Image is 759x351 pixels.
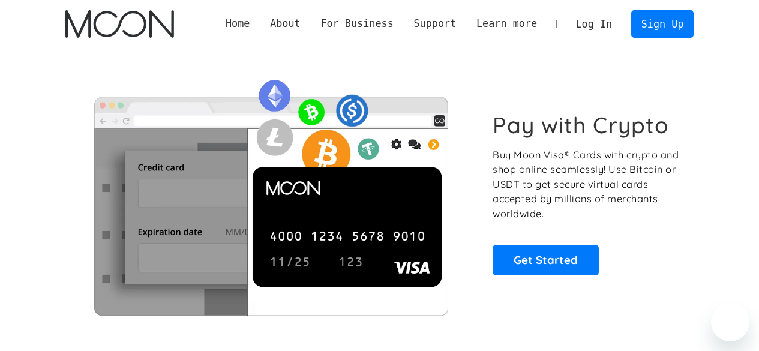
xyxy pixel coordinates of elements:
p: Buy Moon Visa® Cards with crypto and shop online seamlessly! Use Bitcoin or USDT to get secure vi... [493,148,680,221]
img: Moon Logo [65,10,174,38]
div: About [260,16,310,31]
a: Home [215,16,260,31]
a: Log In [566,11,622,37]
a: Sign Up [631,10,694,37]
div: Support [413,16,456,31]
div: Learn more [466,16,547,31]
img: Moon Cards let you spend your crypto anywhere Visa is accepted. [65,71,476,315]
a: Get Started [493,245,599,275]
div: About [270,16,301,31]
div: Learn more [476,16,537,31]
h1: Pay with Crypto [493,112,669,139]
div: For Business [320,16,393,31]
iframe: Button to launch messaging window [711,303,749,341]
div: Support [404,16,466,31]
div: For Business [311,16,404,31]
a: home [65,10,174,38]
